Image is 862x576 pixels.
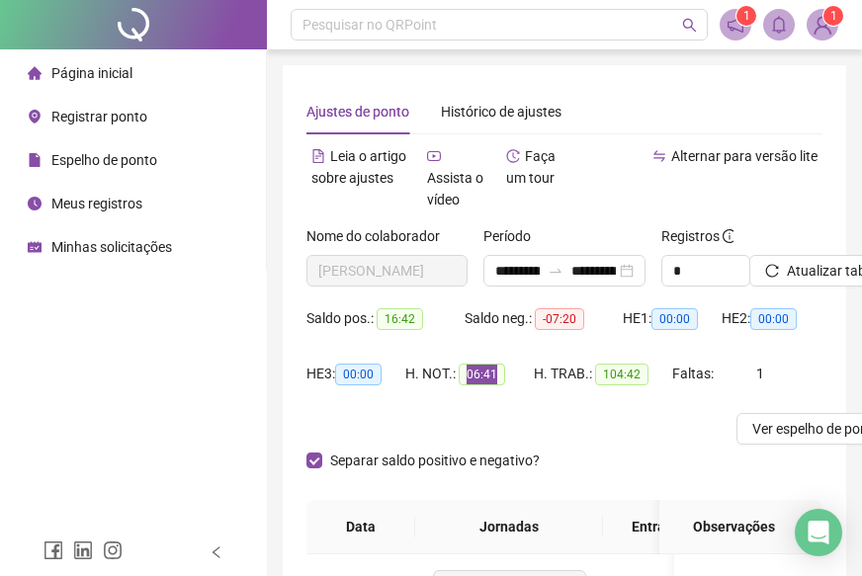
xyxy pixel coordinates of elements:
span: history [506,149,520,163]
sup: 1 [736,6,756,26]
span: Leia o artigo sobre ajustes [311,148,406,186]
div: H. TRAB.: [534,363,672,385]
span: Minhas solicitações [51,239,172,255]
span: info-circle [723,229,736,243]
span: to [548,263,563,279]
span: Histórico de ajustes [441,104,561,120]
span: search [682,18,697,33]
span: 00:00 [335,364,382,385]
span: swap [652,149,666,163]
span: left [210,545,223,559]
span: 104:42 [595,364,648,385]
span: Observações [675,516,792,537]
span: Faltas: [672,366,717,381]
span: home [28,66,42,80]
span: linkedin [73,540,93,560]
div: HE 2: [722,307,820,330]
span: Alternar para versão lite [671,148,818,164]
span: file-text [311,149,325,163]
span: swap-right [548,263,563,279]
span: bell [770,16,788,34]
label: Período [483,225,544,247]
span: Espelho de ponto [51,152,157,168]
sup: Atualize o seu contato no menu Meus Dados [823,6,843,26]
th: Data [306,500,415,554]
span: Página inicial [51,65,132,81]
span: Registrar ponto [51,109,147,124]
span: Separar saldo positivo e negativo? [322,450,548,471]
span: file [28,153,42,167]
span: facebook [43,540,63,560]
span: 00:00 [651,308,698,330]
span: Registros [661,225,736,247]
span: Assista o vídeo [427,170,483,207]
span: 1 [756,366,764,381]
div: HE 3: [306,363,405,385]
span: reload [765,264,779,278]
span: -07:20 [535,308,584,330]
span: 1 [743,9,750,23]
span: 1 [830,9,837,23]
span: youtube [427,149,441,163]
span: instagram [103,540,123,560]
div: Saldo pos.: [306,307,465,330]
span: Ajustes de ponto [306,104,409,120]
span: environment [28,110,42,123]
img: 88472 [808,10,837,40]
th: Entrada 1 [603,500,720,554]
span: 16:42 [377,308,423,330]
span: clock-circle [28,197,42,210]
div: Open Intercom Messenger [795,509,842,556]
th: Observações [659,500,808,554]
th: Jornadas [415,500,603,554]
span: Faça um tour [506,148,556,186]
span: 06:41 [459,364,505,385]
span: 00:00 [750,308,797,330]
label: Nome do colaborador [306,225,453,247]
div: Saldo neg.: [465,307,623,330]
div: HE 1: [623,307,722,330]
span: schedule [28,240,42,254]
span: notification [727,16,744,34]
span: FRANCISCO KAIO SANTOS OLIVEIRA [318,256,456,286]
span: Meus registros [51,196,142,211]
div: H. NOT.: [405,363,534,385]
